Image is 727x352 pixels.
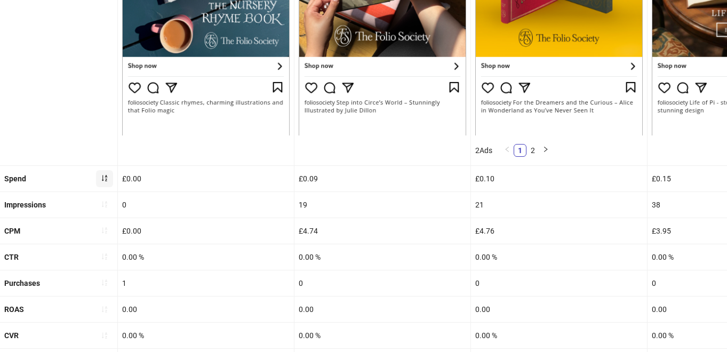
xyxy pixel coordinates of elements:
[101,227,108,234] span: sort-ascending
[471,297,647,322] div: 0.00
[475,146,492,155] span: 2 Ads
[118,192,294,218] div: 0
[294,244,470,270] div: 0.00 %
[101,279,108,286] span: sort-ascending
[294,297,470,322] div: 0.00
[294,270,470,296] div: 0
[118,323,294,348] div: 0.00 %
[504,146,510,153] span: left
[501,144,514,157] li: Previous Page
[4,279,40,287] b: Purchases
[4,253,19,261] b: CTR
[101,201,108,208] span: sort-ascending
[471,323,647,348] div: 0.00 %
[4,331,19,340] b: CVR
[514,144,526,157] li: 1
[101,174,108,182] span: sort-ascending
[294,218,470,244] div: £4.74
[539,144,552,157] button: right
[294,323,470,348] div: 0.00 %
[527,145,539,156] a: 2
[118,244,294,270] div: 0.00 %
[101,332,108,339] span: sort-ascending
[471,166,647,191] div: £0.10
[294,166,470,191] div: £0.09
[501,144,514,157] button: left
[4,201,46,209] b: Impressions
[542,146,549,153] span: right
[526,144,539,157] li: 2
[118,270,294,296] div: 1
[471,270,647,296] div: 0
[118,297,294,322] div: 0.00
[101,306,108,313] span: sort-ascending
[4,305,24,314] b: ROAS
[471,244,647,270] div: 0.00 %
[471,192,647,218] div: 21
[101,253,108,260] span: sort-ascending
[514,145,526,156] a: 1
[539,144,552,157] li: Next Page
[118,218,294,244] div: £0.00
[118,166,294,191] div: £0.00
[4,174,26,183] b: Spend
[4,227,20,235] b: CPM
[471,218,647,244] div: £4.76
[294,192,470,218] div: 19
